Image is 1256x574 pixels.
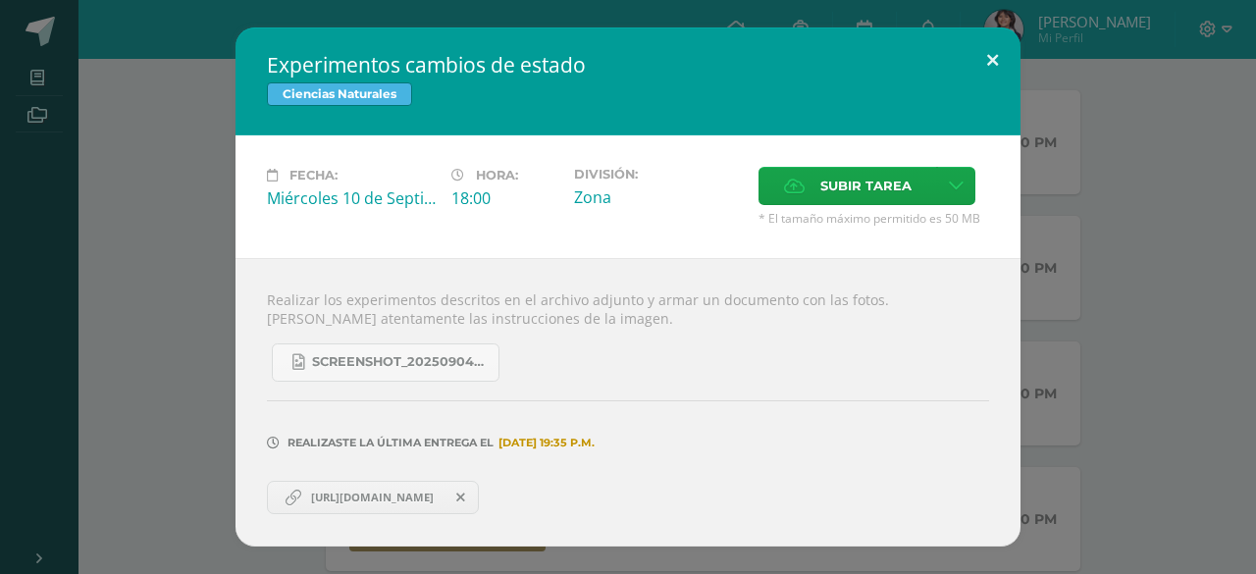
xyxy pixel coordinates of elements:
h2: Experimentos cambios de estado [267,51,989,78]
span: [DATE] 19:35 p.m. [494,443,595,444]
span: Hora: [476,168,518,183]
span: Remover entrega [445,487,478,508]
a: Screenshot_20250904_132635_OneDrive.jpg [272,343,499,382]
div: Zona [574,186,743,208]
button: Close (Esc) [965,27,1020,94]
div: Realizar los experimentos descritos en el archivo adjunto y armar un documento con las fotos. [PE... [235,258,1020,547]
div: 18:00 [451,187,558,209]
label: División: [574,167,743,182]
a: [URL][DOMAIN_NAME] [267,481,479,514]
span: Subir tarea [820,168,912,204]
span: Screenshot_20250904_132635_OneDrive.jpg [312,354,489,370]
span: Fecha: [289,168,338,183]
span: Realizaste la última entrega el [288,436,494,449]
span: * El tamaño máximo permitido es 50 MB [759,210,989,227]
div: Miércoles 10 de Septiembre [267,187,436,209]
span: [URL][DOMAIN_NAME] [301,490,444,505]
span: Ciencias Naturales [267,82,412,106]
